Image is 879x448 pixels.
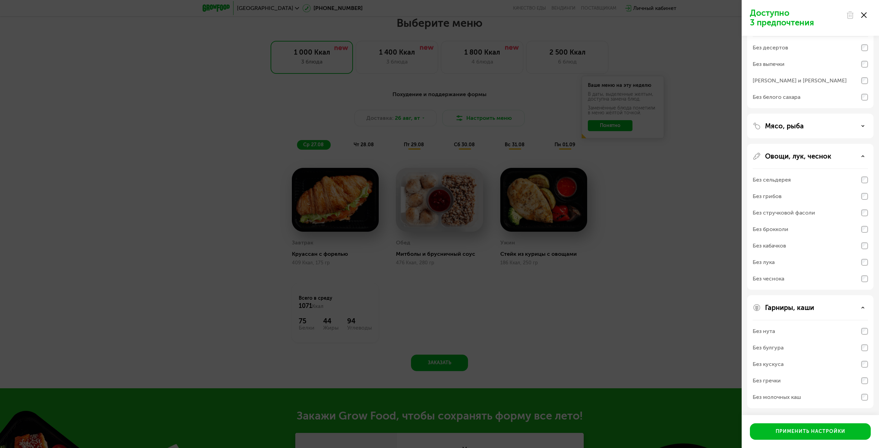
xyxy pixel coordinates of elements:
[765,122,804,130] p: Мясо, рыба
[753,275,784,283] div: Без чеснока
[753,344,784,352] div: Без булгура
[776,428,845,435] div: Применить настройки
[753,258,775,266] div: Без лука
[753,242,786,250] div: Без кабачков
[765,152,831,160] p: Овощи, лук, чеснок
[753,377,781,385] div: Без гречки
[753,327,775,335] div: Без нута
[753,60,785,68] div: Без выпечки
[753,176,791,184] div: Без сельдерея
[753,192,781,200] div: Без грибов
[765,303,814,312] p: Гарниры, каши
[753,93,800,101] div: Без белого сахара
[750,423,871,440] button: Применить настройки
[753,44,788,52] div: Без десертов
[753,225,788,233] div: Без брокколи
[753,360,784,368] div: Без кускуса
[753,77,847,85] div: [PERSON_NAME] и [PERSON_NAME]
[750,8,842,27] p: Доступно 3 предпочтения
[753,393,801,401] div: Без молочных каш
[753,209,815,217] div: Без стручковой фасоли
